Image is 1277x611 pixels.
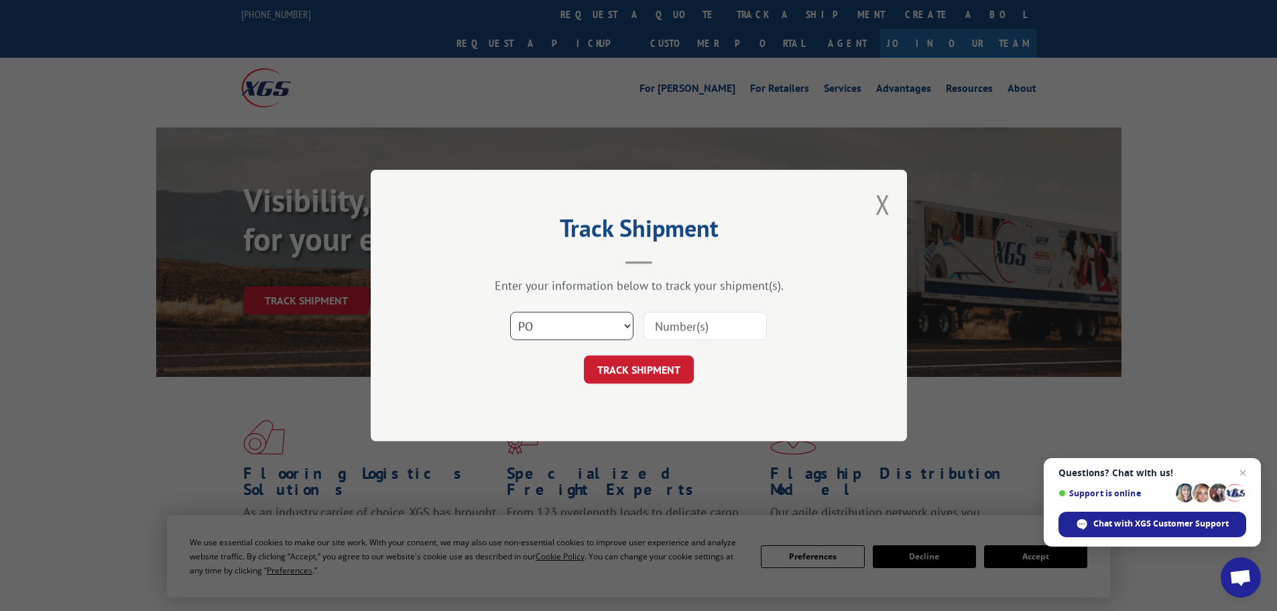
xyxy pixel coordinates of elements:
[875,186,890,222] button: Close modal
[1058,512,1246,537] div: Chat with XGS Customer Support
[438,219,840,244] h2: Track Shipment
[1235,465,1251,481] span: Close chat
[1093,518,1229,530] span: Chat with XGS Customer Support
[1221,557,1261,598] div: Open chat
[644,312,767,340] input: Number(s)
[438,278,840,293] div: Enter your information below to track your shipment(s).
[584,355,694,384] button: TRACK SHIPMENT
[1058,467,1246,478] span: Questions? Chat with us!
[1058,488,1171,498] span: Support is online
